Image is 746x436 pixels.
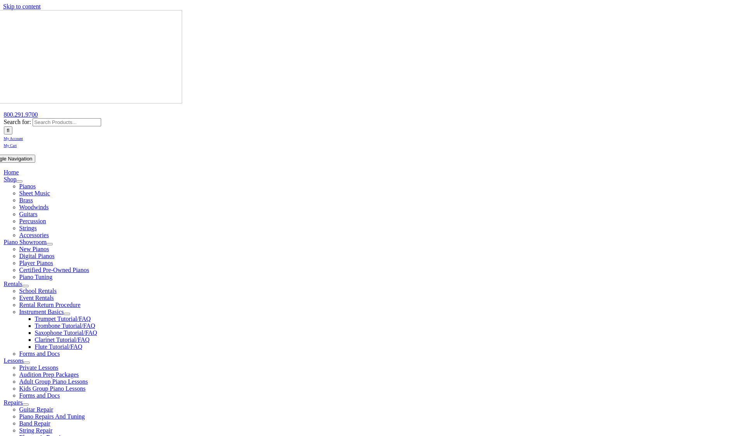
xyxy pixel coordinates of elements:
[4,399,23,406] a: Repairs
[22,285,29,287] button: Open submenu of Rentals
[19,420,50,427] a: Band Repair
[19,288,57,294] a: School Rentals
[4,136,23,141] span: My Account
[19,392,60,399] a: Forms and Docs
[35,336,90,343] a: Clarinet Tutorial/FAQ
[19,218,46,224] a: Percussion
[35,343,83,350] a: Flute Tutorial/FAQ
[19,371,79,378] a: Audition Prep Packages
[4,143,17,148] span: My Cart
[19,246,49,252] a: New Pianos
[19,378,88,385] a: Adult Group Piano Lessons
[19,385,86,392] a: Kids Group Piano Lessons
[47,243,53,245] button: Open submenu of Piano Showroom
[19,427,53,434] a: String Repair
[19,350,60,357] a: Forms and Docs
[19,211,38,217] a: Guitars
[19,267,89,273] a: Certified Pre-Owned Pianos
[4,126,13,134] input: Search
[4,119,31,125] span: Search for:
[4,141,17,148] a: My Cart
[19,295,54,301] a: Event Rentals
[19,225,37,231] a: Strings
[4,239,47,245] a: Piano Showroom
[4,134,23,141] a: My Account
[19,364,59,371] a: Private Lessons
[3,3,41,10] a: Skip to content
[19,406,53,413] a: Guitar Repair
[33,118,101,126] input: Search Products...
[19,274,53,280] a: Piano Tuning
[4,281,22,287] a: Rentals
[19,204,49,210] a: Woodwinds
[19,190,50,196] a: Sheet Music
[4,111,38,118] a: 800.291.9700
[35,322,95,329] a: Trombone Tutorial/FAQ
[64,313,70,315] button: Open submenu of Instrument Basics
[4,176,17,183] a: Shop
[19,183,36,190] a: Pianos
[19,302,81,308] a: Rental Return Procedure
[19,308,64,315] a: Instrument Basics
[19,253,55,259] a: Digital Pianos
[24,362,30,364] button: Open submenu of Lessons
[22,403,29,406] button: Open submenu of Repairs
[35,329,97,336] a: Saxophone Tutorial/FAQ
[19,413,85,420] a: Piano Repairs And Tuning
[19,232,49,238] a: Accessories
[19,260,53,266] a: Player Pianos
[35,315,91,322] a: Trumpet Tutorial/FAQ
[4,357,24,364] a: Lessons
[19,197,33,203] a: Brass
[16,180,22,183] button: Open submenu of Shop
[4,169,19,176] a: Home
